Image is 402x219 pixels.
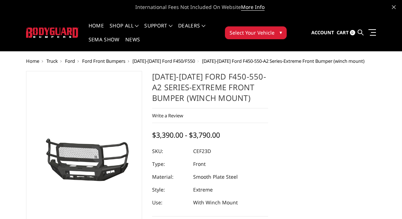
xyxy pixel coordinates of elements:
a: Home [89,23,104,37]
a: Account [311,23,334,42]
a: Cart 0 [337,23,355,42]
span: Cart [337,29,349,36]
dt: Use: [152,196,188,209]
button: Select Your Vehicle [225,26,287,39]
span: 0 [350,30,355,35]
h1: [DATE]-[DATE] Ford F450-550-A2 Series-Extreme Front Bumper (winch mount) [152,71,268,108]
a: Support [144,23,172,37]
span: [DATE]-[DATE] Ford F450-550-A2 Series-Extreme Front Bumper (winch mount) [202,58,365,64]
a: SEMA Show [89,37,120,51]
dt: Type: [152,158,188,170]
a: Home [26,58,39,64]
a: [DATE]-[DATE] Ford F450/F550 [132,58,195,64]
span: ▾ [280,29,282,36]
a: More Info [241,4,265,11]
a: Ford [65,58,75,64]
dd: CEF23D [193,145,211,158]
dd: With Winch Mount [193,196,238,209]
dd: Front [193,158,206,170]
span: Account [311,29,334,36]
dt: SKU: [152,145,188,158]
span: $3,390.00 - $3,790.00 [152,130,220,140]
a: Truck [46,58,58,64]
a: News [125,37,140,51]
dd: Extreme [193,183,213,196]
a: Ford Front Bumpers [82,58,125,64]
img: BODYGUARD BUMPERS [26,27,79,38]
iframe: Chat Widget [366,185,402,219]
a: Dealers [178,23,205,37]
dt: Style: [152,183,188,196]
a: shop all [110,23,139,37]
dd: Smooth Plate Steel [193,170,238,183]
dt: Material: [152,170,188,183]
span: Select Your Vehicle [230,29,275,36]
a: Write a Review [152,112,183,119]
